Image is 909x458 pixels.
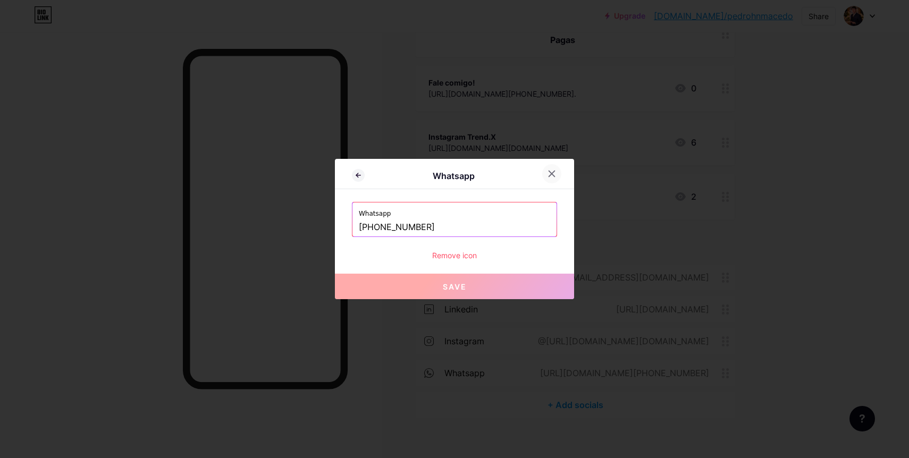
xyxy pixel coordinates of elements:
[365,169,542,182] div: Whatsapp
[352,250,557,261] div: Remove icon
[359,202,550,218] label: Whatsapp
[335,274,574,299] button: Save
[359,218,550,236] input: +00000000000 (WhatsApp)
[443,282,467,291] span: Save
